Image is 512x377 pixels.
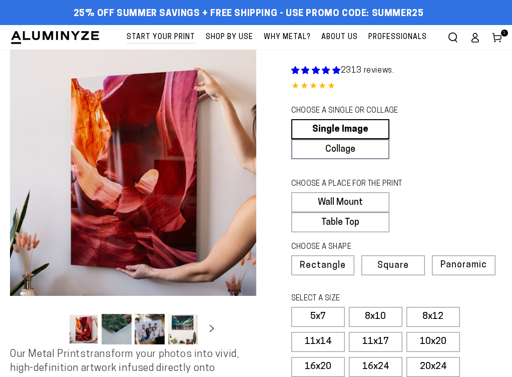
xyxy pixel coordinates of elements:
media-gallery: Gallery Viewer [10,50,256,347]
span: Square [377,261,409,270]
label: Table Top [291,212,389,232]
button: Slide right [201,318,223,340]
span: Panoramic [440,260,487,270]
span: Why Metal? [264,31,311,44]
label: 11x17 [349,332,402,352]
span: 25% off Summer Savings + Free Shipping - Use Promo Code: SUMMER25 [74,9,424,20]
label: 5x7 [291,307,345,327]
label: 11x14 [291,332,345,352]
legend: CHOOSE A SHAPE [291,242,414,253]
legend: CHOOSE A PLACE FOR THE PRINT [291,179,414,190]
label: 10x20 [406,332,460,352]
label: Wall Mount [291,192,389,212]
span: Start Your Print [127,31,195,44]
div: 4.85 out of 5.0 stars [291,80,502,94]
button: Load image 2 in gallery view [102,314,132,344]
label: 16x20 [291,357,345,377]
a: Single Image [291,119,389,139]
span: Shop By Use [206,31,253,44]
span: 1 [503,30,506,37]
span: About Us [321,31,358,44]
summary: Search our site [442,27,464,49]
img: Aluminyze [10,30,100,45]
label: 16x24 [349,357,402,377]
legend: SELECT A SIZE [291,293,414,304]
a: Why Metal? [259,25,316,50]
label: 8x12 [406,307,460,327]
button: Load image 4 in gallery view [168,314,198,344]
label: 8x10 [349,307,402,327]
button: Load image 3 in gallery view [135,314,165,344]
legend: CHOOSE A SINGLE OR COLLAGE [291,106,414,117]
button: Load image 1 in gallery view [69,314,99,344]
span: Rectangle [300,261,346,270]
button: Slide left [44,318,66,340]
label: 20x24 [406,357,460,377]
a: Shop By Use [201,25,258,50]
a: Professionals [363,25,432,50]
a: About Us [316,25,363,50]
a: Start Your Print [122,25,200,50]
a: Collage [291,139,389,159]
span: Professionals [368,31,427,44]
